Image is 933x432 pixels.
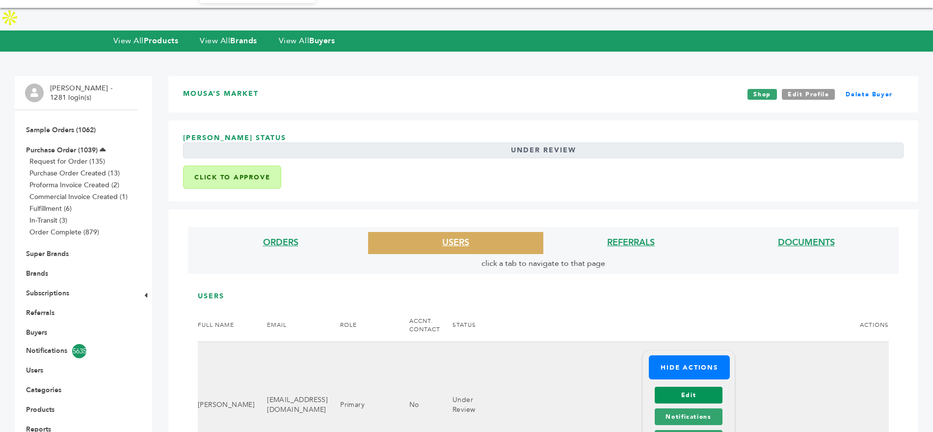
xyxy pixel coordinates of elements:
a: Purchase Order (1039) [26,145,98,155]
a: Purchase Order Created (13) [29,169,120,178]
strong: Brands [230,35,257,46]
th: STATUS [440,309,476,342]
a: Proforma Invoice Created (2) [29,180,119,190]
a: Edit [655,387,722,403]
a: Sample Orders (1062) [26,125,96,135]
li: [PERSON_NAME] - 1281 login(s) [50,84,115,103]
a: View AllBrands [200,35,257,46]
a: Fulfillment (6) [29,204,72,213]
a: Users [26,366,43,375]
a: REFERRALS [607,236,655,249]
a: In-Transit (3) [29,216,67,225]
a: View AllBuyers [279,35,335,46]
th: EMAIL [255,309,328,342]
button: Click to Approve [183,166,281,189]
a: DOCUMENTS [778,236,835,249]
a: Categories [26,385,61,395]
a: Subscriptions [26,288,69,298]
strong: Buyers [309,35,335,46]
a: ORDERS [263,236,298,249]
a: Notifications5635 [26,344,126,358]
a: View AllProducts [113,35,179,46]
a: Commercial Invoice Created (1) [29,192,128,202]
a: Delete Buyer [840,89,899,100]
h3: USERS [198,291,889,309]
th: ROLE [328,309,397,342]
h3: Mousa’s Market [183,89,259,100]
th: FULL NAME [198,309,255,342]
a: Brands [26,269,48,278]
a: Products [26,405,54,414]
span: 5635 [72,344,86,358]
a: Order Complete (879) [29,228,99,237]
strong: Products [144,35,178,46]
th: ACTIONS [476,309,889,342]
a: Notifications [655,408,722,425]
a: Request for Order (135) [29,157,105,166]
th: ACCNT. CONTACT [397,309,440,342]
div: Under Review [183,143,904,158]
a: Buyers [26,328,47,337]
a: Edit Profile [782,89,835,100]
a: Shop [747,89,777,100]
a: Super Brands [26,249,69,259]
span: click a tab to navigate to that page [481,258,605,269]
a: Referrals [26,308,54,317]
a: USERS [442,236,469,249]
h3: [PERSON_NAME] Status [183,133,904,166]
img: profile.png [25,84,44,102]
button: Hide Actions [649,355,729,379]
